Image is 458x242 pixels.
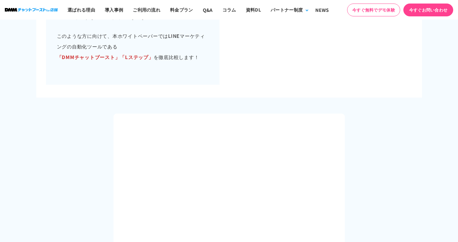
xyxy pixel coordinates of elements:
div: パートナー制度 [271,6,303,13]
p: を徹底比較します！ [57,52,209,62]
p: このような方に向けて、本ホワイトペーパーではLINEマーケティングの自動化ツールである [57,30,209,52]
a: 今すぐ無料でデモ体験 [347,4,400,16]
strong: 機能が多すぎて上手く使いこなせない [64,13,150,20]
span: 「DMMチャットブースト」「Lステップ」 [57,54,154,60]
img: ロゴ [5,8,58,12]
a: 今すぐお問い合わせ [403,4,453,16]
